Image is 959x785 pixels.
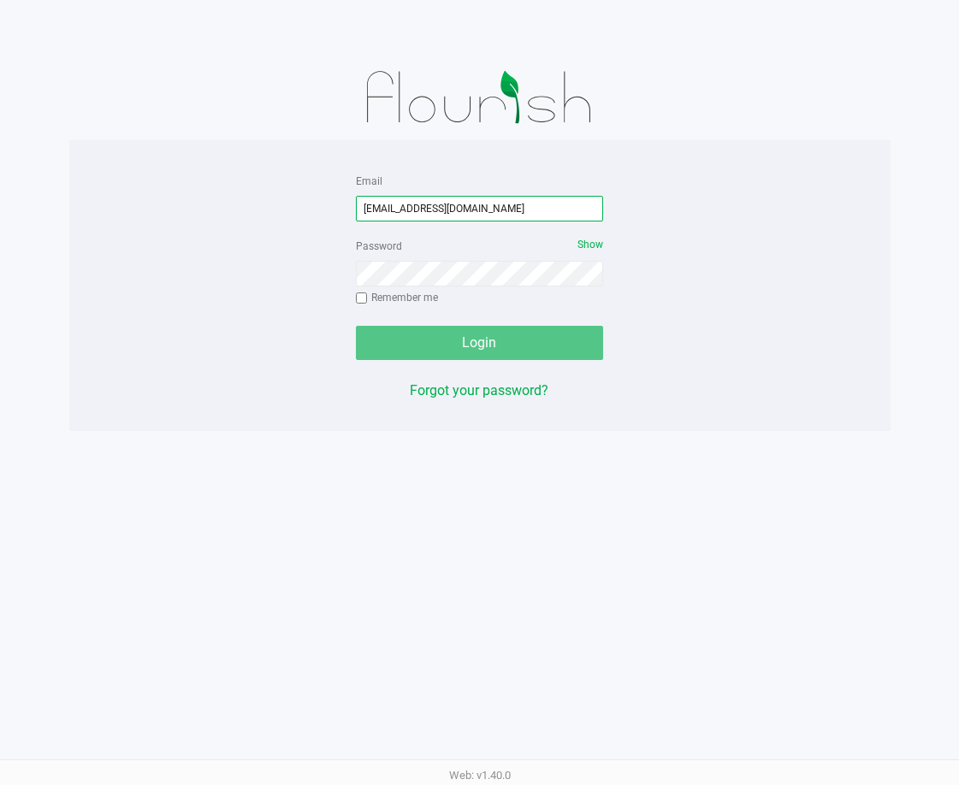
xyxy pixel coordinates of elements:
span: Web: v1.40.0 [449,769,511,782]
span: Show [577,239,603,251]
input: Remember me [356,292,368,304]
label: Remember me [356,290,438,305]
label: Password [356,239,402,254]
label: Email [356,174,382,189]
button: Forgot your password? [410,381,548,401]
